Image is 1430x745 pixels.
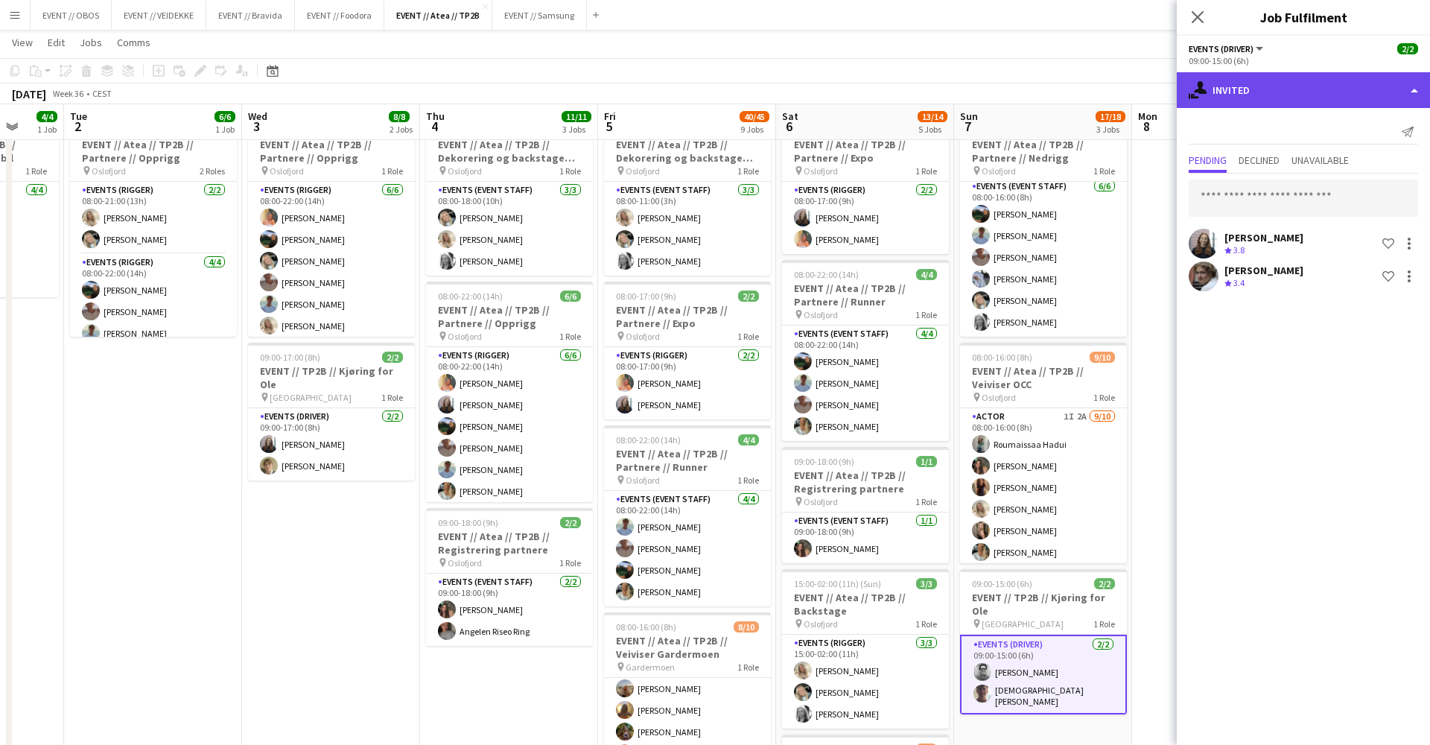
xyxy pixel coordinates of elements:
[916,456,937,467] span: 1/1
[559,331,581,342] span: 1 Role
[915,496,937,507] span: 1 Role
[1090,352,1115,363] span: 9/10
[604,634,771,661] h3: EVENT // Atea // TP2B // Veiviser Gardermoen
[740,124,769,135] div: 9 Jobs
[782,326,949,441] app-card-role: Events (Event Staff)4/408:00-22:00 (14h)[PERSON_NAME][PERSON_NAME][PERSON_NAME][PERSON_NAME]
[782,260,949,441] app-job-card: 08:00-22:00 (14h)4/4EVENT // Atea // TP2B // Partnere // Runner Oslofjord1 RoleEvents (Event Staf...
[616,434,681,446] span: 08:00-22:00 (14h)
[424,118,445,135] span: 4
[1291,155,1349,165] span: Unavailable
[960,343,1127,563] app-job-card: 08:00-16:00 (8h)9/10EVENT // Atea // TP2B // Veiviser OCC Oslofjord1 RoleActor1I2A9/1008:00-16:00...
[492,1,587,30] button: EVENT // Samsung
[626,475,660,486] span: Oslofjord
[804,165,838,177] span: Oslofjord
[438,291,503,302] span: 08:00-22:00 (14h)
[438,517,498,528] span: 09:00-18:00 (9h)
[782,110,798,123] span: Sat
[737,662,759,673] span: 1 Role
[12,36,33,49] span: View
[426,508,593,646] app-job-card: 09:00-18:00 (9h)2/2EVENT // Atea // TP2B // Registrering partnere Oslofjord1 RoleEvents (Event St...
[982,392,1016,403] span: Oslofjord
[562,111,591,122] span: 11/11
[960,408,1127,653] app-card-role: Actor1I2A9/1008:00-16:00 (8h)Roumaissaa Hadui[PERSON_NAME][PERSON_NAME][PERSON_NAME][PERSON_NAME]...
[49,88,86,99] span: Week 36
[782,635,949,729] app-card-role: Events (Rigger)3/315:00-02:00 (11h)[PERSON_NAME][PERSON_NAME][PERSON_NAME]
[426,282,593,502] app-job-card: 08:00-22:00 (14h)6/6EVENT // Atea // TP2B // Partnere // Opprigg Oslofjord1 RoleEvents (Rigger)6/...
[92,165,126,177] span: Oslofjord
[780,118,798,135] span: 6
[982,165,1016,177] span: Oslofjord
[390,124,413,135] div: 2 Jobs
[426,303,593,330] h3: EVENT // Atea // TP2B // Partnere // Opprigg
[1239,155,1280,165] span: Declined
[1189,155,1227,165] span: Pending
[248,110,267,123] span: Wed
[215,124,235,135] div: 1 Job
[70,254,237,370] app-card-role: Events (Rigger)4/408:00-22:00 (14h)[PERSON_NAME][PERSON_NAME][PERSON_NAME]
[248,182,415,340] app-card-role: Events (Rigger)6/608:00-22:00 (14h)[PERSON_NAME][PERSON_NAME][PERSON_NAME][PERSON_NAME][PERSON_NA...
[1224,264,1303,277] div: [PERSON_NAME]
[1224,231,1303,244] div: [PERSON_NAME]
[1233,244,1245,256] span: 3.8
[1189,55,1418,66] div: 09:00-15:00 (6h)
[604,138,771,165] h3: EVENT // Atea // TP2B // Dekorering og backstage oppsett
[381,165,403,177] span: 1 Role
[604,116,771,276] app-job-card: 08:00-11:00 (3h)3/3EVENT // Atea // TP2B // Dekorering og backstage oppsett Oslofjord1 RoleEvents...
[972,578,1032,589] span: 09:00-15:00 (6h)
[448,331,482,342] span: Oslofjord
[737,165,759,177] span: 1 Role
[214,111,235,122] span: 6/6
[782,116,949,254] app-job-card: 08:00-17:00 (9h)2/2EVENT // Atea // TP2B // Partnere // Expo Oslofjord1 RoleEvents (Rigger)2/208:...
[604,182,771,276] app-card-role: Events (Event Staff)3/308:00-11:00 (3h)[PERSON_NAME][PERSON_NAME][PERSON_NAME]
[604,110,616,123] span: Fri
[782,447,949,563] app-job-card: 09:00-18:00 (9h)1/1EVENT // Atea // TP2B // Registrering partnere Oslofjord1 RoleEvents (Event St...
[604,491,771,606] app-card-role: Events (Event Staff)4/408:00-22:00 (14h)[PERSON_NAME][PERSON_NAME][PERSON_NAME][PERSON_NAME]
[426,530,593,557] h3: EVENT // Atea // TP2B // Registrering partnere
[916,578,937,589] span: 3/3
[1096,124,1125,135] div: 3 Jobs
[960,178,1127,337] app-card-role: Events (Event Staff)6/608:00-16:00 (8h)[PERSON_NAME][PERSON_NAME][PERSON_NAME][PERSON_NAME][PERSO...
[270,165,304,177] span: Oslofjord
[117,36,150,49] span: Comms
[382,352,403,363] span: 2/2
[68,118,87,135] span: 2
[782,469,949,495] h3: EVENT // Atea // TP2B // Registrering partnere
[960,116,1127,337] div: 08:00-16:00 (8h)6/6EVENT // Atea // TP2B // Partnere // Nedrigg Oslofjord1 RoleEvents (Event Staf...
[70,110,87,123] span: Tue
[738,434,759,446] span: 4/4
[960,138,1127,165] h3: EVENT // Atea // TP2B // Partnere // Nedrigg
[804,618,838,630] span: Oslofjord
[604,447,771,474] h3: EVENT // Atea // TP2B // Partnere // Runner
[1189,43,1265,54] button: Events (Driver)
[248,408,415,481] app-card-role: Events (Driver)2/209:00-17:00 (8h)[PERSON_NAME][PERSON_NAME]
[1096,111,1125,122] span: 17/18
[80,36,102,49] span: Jobs
[737,331,759,342] span: 1 Role
[915,618,937,630] span: 1 Role
[248,343,415,481] app-job-card: 09:00-17:00 (8h)2/2EVENT // TP2B // Kjøring for Ole [GEOGRAPHIC_DATA]1 RoleEvents (Driver)2/209:0...
[616,291,676,302] span: 08:00-17:00 (9h)
[604,347,771,419] app-card-role: Events (Rigger)2/208:00-17:00 (9h)[PERSON_NAME][PERSON_NAME]
[381,392,403,403] span: 1 Role
[915,309,937,320] span: 1 Role
[794,269,859,280] span: 08:00-22:00 (14h)
[248,116,415,337] div: 08:00-22:00 (14h)6/6EVENT // Atea // TP2B // Partnere // Opprigg Oslofjord1 RoleEvents (Rigger)6/...
[448,557,482,568] span: Oslofjord
[972,352,1032,363] span: 08:00-16:00 (8h)
[562,124,591,135] div: 3 Jobs
[916,269,937,280] span: 4/4
[782,182,949,254] app-card-role: Events (Rigger)2/208:00-17:00 (9h)[PERSON_NAME][PERSON_NAME]
[246,118,267,135] span: 3
[74,33,108,52] a: Jobs
[270,392,352,403] span: [GEOGRAPHIC_DATA]
[960,569,1127,714] app-job-card: 09:00-15:00 (6h)2/2EVENT // TP2B // Kjøring for Ole [GEOGRAPHIC_DATA]1 RoleEvents (Driver)2/209:0...
[804,309,838,320] span: Oslofjord
[794,578,881,589] span: 15:00-02:00 (11h) (Sun)
[248,138,415,165] h3: EVENT // Atea // TP2B // Partnere // Opprigg
[915,165,937,177] span: 1 Role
